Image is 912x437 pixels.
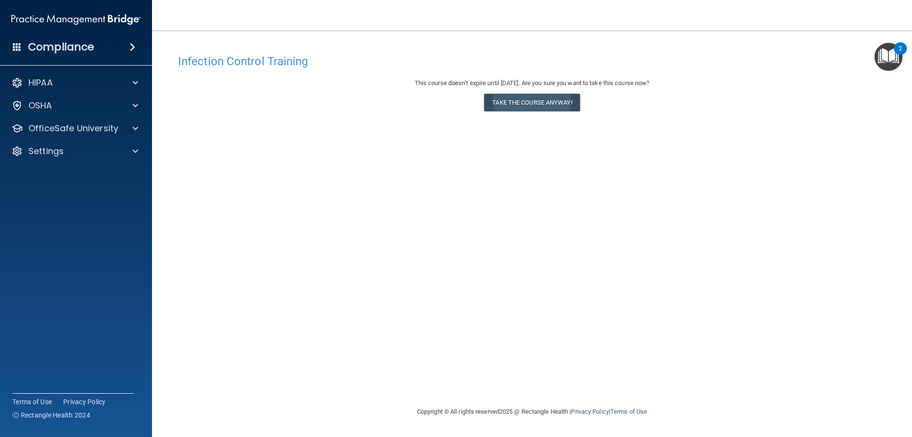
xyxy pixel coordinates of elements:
[28,146,64,157] p: Settings
[12,410,90,420] span: Ⓒ Rectangle Health 2024
[12,397,52,407] a: Terms of Use
[899,49,902,61] div: 2
[11,123,138,134] a: OfficeSafe University
[28,100,52,111] p: OSHA
[359,397,705,427] div: Copyright © All rights reserved 2025 @ Rectangle Health | |
[28,123,118,134] p: OfficeSafe University
[571,408,608,415] a: Privacy Policy
[11,10,141,29] img: PMB logo
[11,146,138,157] a: Settings
[11,100,138,111] a: OSHA
[748,369,901,408] iframe: Drift Widget Chat Controller
[28,40,94,54] h4: Compliance
[11,77,138,88] a: HIPAA
[28,77,53,88] p: HIPAA
[874,43,902,71] button: Open Resource Center, 2 new notifications
[63,397,106,407] a: Privacy Policy
[610,408,647,415] a: Terms of Use
[178,78,886,89] div: This course doesn’t expire until [DATE]. Are you sure you want to take this course now?
[484,94,579,111] button: Take the course anyway!
[178,55,886,68] h4: Infection Control Training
